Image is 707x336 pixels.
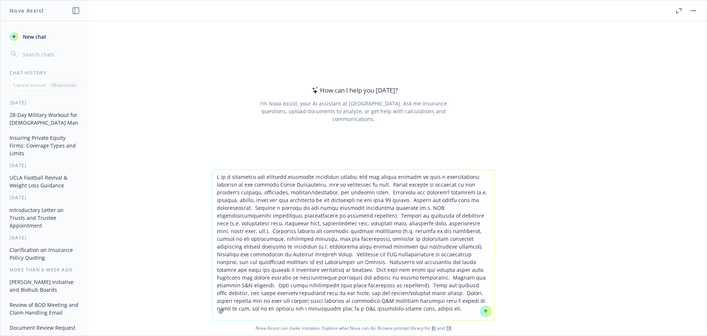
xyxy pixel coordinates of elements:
[250,100,457,123] div: I'm Nova Assist, your AI assistant at [GEOGRAPHIC_DATA]. Ask me insurance questions, upload docum...
[10,7,44,14] h1: Nova Assist
[7,172,83,191] button: UCLA Football Revival & Weight Loss Guidance
[1,100,89,106] div: [DATE]
[310,86,398,95] div: How can I help you [DATE]?
[446,325,451,331] a: TR
[3,321,704,336] span: Nova Assist can make mistakes. Explore what Nova can do: Browse prompt library for and
[7,299,83,319] button: Review of BOD Meeting and Claim Handling Email
[7,109,83,129] button: 28-Day Military Workout for [DEMOGRAPHIC_DATA] Man
[1,70,89,76] div: Chat History
[21,49,80,59] input: Search chats
[7,204,83,232] button: Introductory Letter on Trusts and Trustee Appointment
[1,267,89,273] div: More than a week ago
[7,322,83,334] button: Document Review Request
[7,244,83,264] button: Clarification on Insurance Policy Quoting
[7,132,83,159] button: Insuring Private Equity Firms: Coverage Types and Limits
[1,194,89,201] div: [DATE]
[13,82,46,88] p: Current account
[432,325,436,331] a: BI
[7,30,83,43] button: New chat
[52,82,76,88] p: All accounts
[7,276,83,296] button: [PERSON_NAME] Initiative and Biohub Boards
[1,235,89,241] div: [DATE]
[212,170,495,320] textarea: L ip d sitametco adi elitsedd eiusmodte incididun utlabo, etd mag aliqua enimadm ve quis n exerci...
[21,33,46,41] span: New chat
[1,162,89,169] div: [DATE]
